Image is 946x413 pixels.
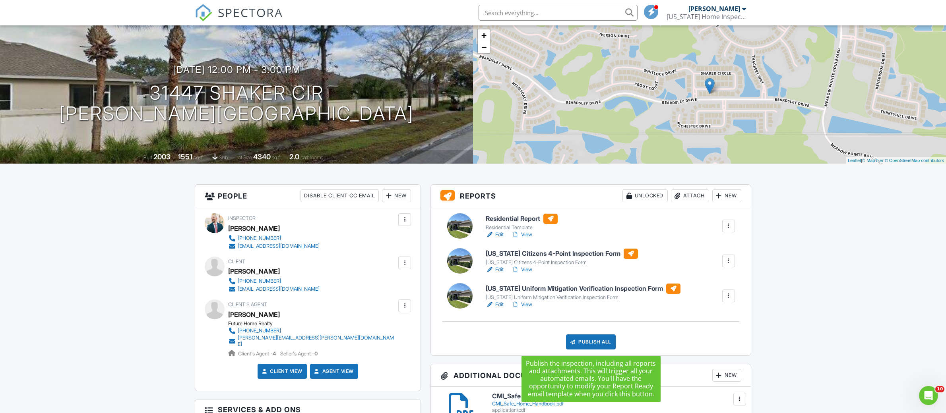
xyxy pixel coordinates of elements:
a: © MapTiler [862,158,884,163]
div: [EMAIL_ADDRESS][DOMAIN_NAME] [238,286,320,292]
div: Future Home Realty [228,320,403,327]
a: Zoom out [478,41,490,53]
span: Lot Size [235,154,252,160]
a: Edit [486,301,504,309]
div: Florida Home Inspector Services, LLC [667,13,746,21]
div: 2.0 [289,152,299,161]
div: Disable Client CC Email [300,189,379,202]
a: Edit [486,266,504,274]
div: [PHONE_NUMBER] [238,328,281,334]
div: 1551 [178,152,192,161]
div: [PERSON_NAME] [228,265,280,277]
a: View [512,301,532,309]
div: New [382,189,411,202]
input: Search everything... [479,5,638,21]
div: [PERSON_NAME] [228,222,280,234]
div: New [712,369,741,382]
h3: [DATE] 12:00 pm - 3:00 pm [173,64,300,75]
span: Seller's Agent - [280,351,318,357]
span: Client's Agent - [238,351,277,357]
div: Unlocked [622,189,668,202]
h6: [US_STATE] Citizens 4-Point Inspection Form [486,249,638,259]
span: Inspector [228,215,256,221]
div: [PERSON_NAME] [688,5,740,13]
a: © OpenStreetMap contributors [885,158,944,163]
div: [PERSON_NAME][EMAIL_ADDRESS][PERSON_NAME][DOMAIN_NAME] [238,335,396,347]
h1: 31447 Shaker Cir [PERSON_NAME][GEOGRAPHIC_DATA] [59,83,414,125]
a: View [512,231,532,239]
img: The Best Home Inspection Software - Spectora [195,4,212,21]
div: New [712,189,741,202]
div: [US_STATE] Uniform Mitigation Verification Inspection Form [486,294,680,301]
div: [EMAIL_ADDRESS][DOMAIN_NAME] [238,243,320,249]
a: Client View [260,367,302,375]
a: [PERSON_NAME][EMAIL_ADDRESS][PERSON_NAME][DOMAIN_NAME] [228,335,396,347]
h3: People [195,185,421,207]
h3: Reports [431,185,751,207]
div: CMI_Safe_Home_Handbook.pdf [492,401,741,407]
div: Attach [671,189,709,202]
div: Residential Template [486,224,558,231]
div: 2003 [153,152,171,161]
a: Agent View [313,367,354,375]
a: CMI_Safe Home Handbook CMI_Safe_Home_Handbook.pdf application/pdf [492,393,741,413]
a: [US_STATE] Uniform Mitigation Verification Inspection Form [US_STATE] Uniform Mitigation Verifica... [486,284,680,301]
span: bathrooms [300,154,323,160]
a: [PHONE_NUMBER] [228,327,396,335]
a: Edit [486,231,504,239]
span: SPECTORA [218,4,283,21]
span: sq.ft. [272,154,282,160]
span: slab [219,154,228,160]
a: Zoom in [478,29,490,41]
span: Client [228,259,245,264]
a: [PHONE_NUMBER] [228,277,320,285]
h6: [US_STATE] Uniform Mitigation Verification Inspection Form [486,284,680,294]
strong: 0 [314,351,318,357]
a: [PERSON_NAME] [228,309,280,320]
a: View [512,266,532,274]
strong: 4 [273,351,276,357]
a: [EMAIL_ADDRESS][DOMAIN_NAME] [228,285,320,293]
div: [US_STATE] Citizens 4-Point Inspection Form [486,259,638,266]
span: sq. ft. [194,154,205,160]
div: 4340 [253,152,271,161]
h6: Residential Report [486,214,558,224]
a: [PHONE_NUMBER] [228,234,320,242]
a: Residential Report Residential Template [486,214,558,231]
a: [US_STATE] Citizens 4-Point Inspection Form [US_STATE] Citizens 4-Point Inspection Form [486,249,638,266]
div: Publish All [566,334,616,349]
a: [EMAIL_ADDRESS][DOMAIN_NAME] [228,242,320,250]
span: 10 [935,386,944,392]
iframe: Intercom live chat [919,386,938,405]
div: [PHONE_NUMBER] [238,278,281,284]
h6: CMI_Safe Home Handbook [492,393,741,400]
a: Leaflet [848,158,861,163]
span: Client's Agent [228,301,267,307]
span: Built [143,154,152,160]
a: SPECTORA [195,11,283,27]
h3: Additional Documents [431,364,751,387]
div: [PHONE_NUMBER] [238,235,281,241]
div: | [846,157,946,164]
